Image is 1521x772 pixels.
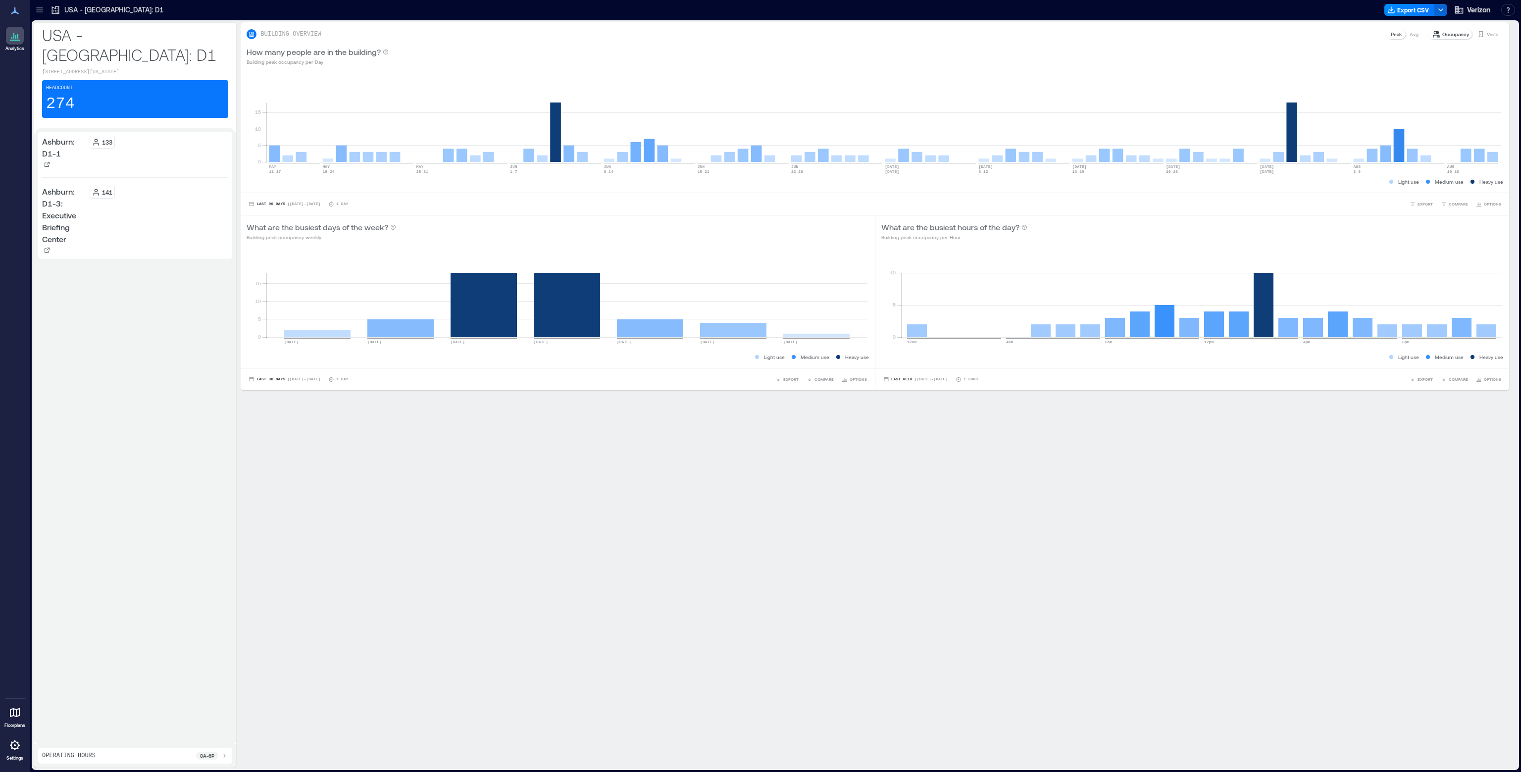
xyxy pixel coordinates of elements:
p: Settings [6,755,23,761]
p: Heavy use [1479,178,1503,186]
p: USA - [GEOGRAPHIC_DATA]: D1 [42,25,228,64]
p: Ashburn: D1-1 [42,136,86,159]
span: OPTIONS [1484,201,1501,207]
tspan: 15 [255,109,261,115]
text: 8-14 [604,169,613,174]
text: 12am [907,340,916,344]
text: [DATE] [1166,164,1180,169]
span: Verizon [1467,5,1490,15]
text: 11-17 [269,169,281,174]
button: Last 90 Days |[DATE]-[DATE] [247,374,322,384]
text: [DATE] [617,340,631,344]
text: 8am [1105,340,1113,344]
text: MAY [269,164,277,169]
p: Building peak occupancy per Day [247,58,389,66]
text: 18-24 [323,169,335,174]
p: How many people are in the building? [247,46,381,58]
text: [DATE] [284,340,299,344]
tspan: 5 [258,316,261,322]
p: 1 Day [336,376,348,382]
p: Analytics [5,46,24,51]
tspan: 5 [892,302,895,308]
text: [DATE] [885,164,900,169]
tspan: 0 [258,158,261,164]
tspan: 10 [255,126,261,132]
text: 25-31 [416,169,428,174]
text: AUG [1354,164,1361,169]
tspan: 10 [889,269,895,275]
p: Headcount [46,84,73,92]
button: EXPORT [773,374,801,384]
p: Light use [1398,178,1419,186]
text: 4pm [1303,340,1311,344]
button: Last Week |[DATE]-[DATE] [881,374,950,384]
p: 1 Day [336,201,348,207]
p: What are the busiest days of the week? [247,221,388,233]
p: Floorplans [4,722,25,728]
p: 274 [46,94,75,114]
tspan: 15 [255,280,261,286]
button: Verizon [1451,2,1493,18]
p: Building peak occupancy per Hour [881,233,1027,241]
p: 8a - 6p [200,752,214,760]
tspan: 5 [258,142,261,148]
text: 12pm [1204,340,1214,344]
span: COMPARE [1449,376,1468,382]
button: COMPARE [805,374,836,384]
text: [DATE] [367,340,382,344]
text: 22-28 [791,169,803,174]
p: Operating Hours [42,752,96,760]
text: MAY [416,164,424,169]
text: [DATE] [1260,164,1274,169]
text: 15-21 [698,169,710,174]
p: Medium use [1435,353,1464,361]
span: COMPARE [814,376,834,382]
p: 133 [102,138,112,146]
tspan: 0 [258,334,261,340]
text: [DATE] [700,340,714,344]
text: JUN [698,164,705,169]
a: Analytics [2,24,27,54]
p: Avg [1410,30,1419,38]
span: EXPORT [1418,376,1433,382]
text: 8pm [1402,340,1410,344]
p: Medium use [1435,178,1464,186]
button: COMPARE [1439,199,1470,209]
button: Last 90 Days |[DATE]-[DATE] [247,199,322,209]
p: Visits [1487,30,1498,38]
span: EXPORT [1418,201,1433,207]
button: OPTIONS [1474,374,1503,384]
p: [STREET_ADDRESS][US_STATE] [42,68,228,76]
p: 1 Hour [963,376,978,382]
text: 6-12 [979,169,988,174]
p: Medium use [801,353,829,361]
p: Light use [764,353,785,361]
p: Building peak occupancy weekly [247,233,396,241]
p: Heavy use [1479,353,1503,361]
button: OPTIONS [1474,199,1503,209]
text: JUN [791,164,799,169]
span: OPTIONS [1484,376,1501,382]
text: [DATE] [979,164,993,169]
button: EXPORT [1408,374,1435,384]
text: JUN [604,164,611,169]
span: EXPORT [783,376,799,382]
p: BUILDING OVERVIEW [260,30,321,38]
text: [DATE] [1072,164,1087,169]
text: 3-9 [1354,169,1361,174]
a: Floorplans [1,701,28,731]
text: JUN [510,164,518,169]
text: AUG [1447,164,1455,169]
button: Export CSV [1384,4,1435,16]
p: Light use [1398,353,1419,361]
p: USA - [GEOGRAPHIC_DATA]: D1 [64,5,163,15]
p: Heavy use [845,353,869,361]
tspan: 10 [255,298,261,304]
span: OPTIONS [850,376,867,382]
text: [DATE] [885,169,900,174]
a: Settings [3,733,27,764]
p: 141 [102,188,112,196]
p: Ashburn: D1-3: Executive Briefing Center [42,186,86,245]
p: Peak [1391,30,1402,38]
button: EXPORT [1408,199,1435,209]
